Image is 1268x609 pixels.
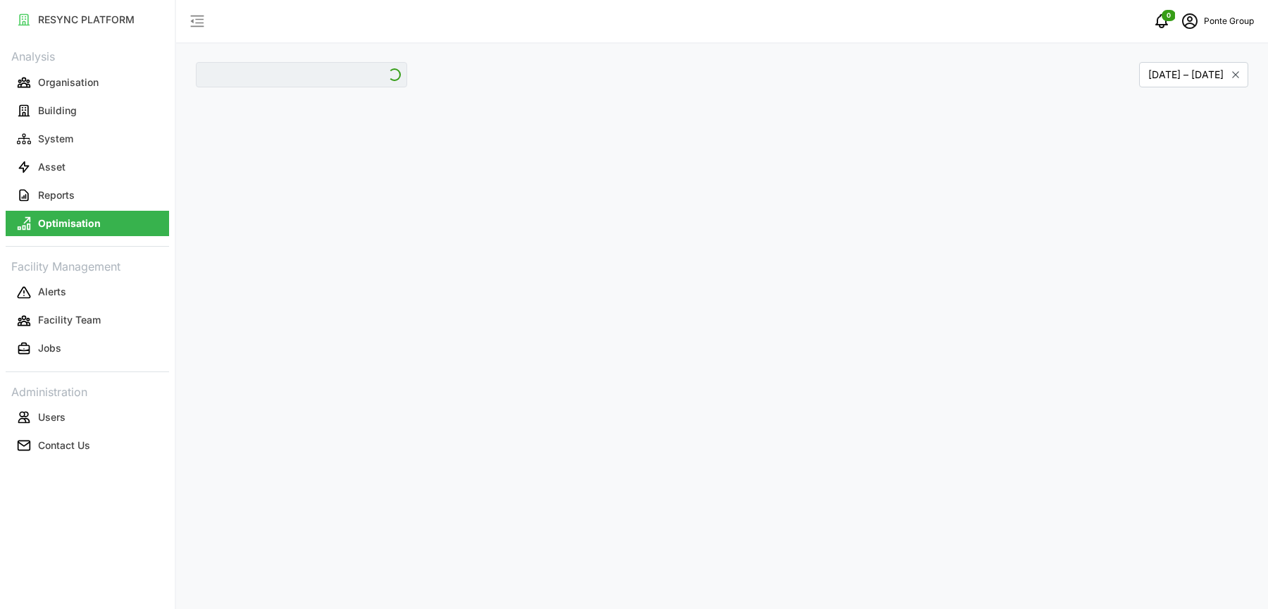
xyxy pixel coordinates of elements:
p: Contact Us [38,438,90,453]
a: Alerts [6,278,169,307]
p: Alerts [38,285,66,299]
button: Alerts [6,280,169,305]
button: Optimisation [6,211,169,236]
button: Users [6,405,169,430]
button: schedule [1176,7,1204,35]
p: Analysis [6,45,169,66]
button: [DATE] – [DATE] [1139,62,1248,87]
p: Building [38,104,77,118]
button: Organisation [6,70,169,95]
button: Jobs [6,336,169,362]
a: Optimisation [6,209,169,238]
p: Facility Team [38,313,101,327]
button: notifications [1148,7,1176,35]
button: Asset [6,154,169,180]
button: Contact Us [6,433,169,458]
a: Asset [6,153,169,181]
p: Ponte Group [1204,15,1254,28]
p: Administration [6,381,169,401]
p: Jobs [38,341,61,355]
button: Building [6,98,169,123]
p: Optimisation [38,216,101,230]
a: RESYNC PLATFORM [6,6,169,34]
a: System [6,125,169,153]
button: System [6,126,169,152]
button: Facility Team [6,308,169,333]
a: Facility Team [6,307,169,335]
a: Jobs [6,335,169,363]
p: Facility Management [6,255,169,276]
p: Asset [38,160,66,174]
p: Users [38,410,66,424]
a: Contact Us [6,431,169,460]
a: Users [6,403,169,431]
p: RESYNC PLATFORM [38,13,135,27]
a: Building [6,97,169,125]
a: Organisation [6,68,169,97]
p: System [38,132,73,146]
p: Reports [38,188,75,202]
span: 0 [1167,11,1171,20]
button: RESYNC PLATFORM [6,7,169,32]
a: Reports [6,181,169,209]
p: Organisation [38,75,99,90]
button: Reports [6,183,169,208]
